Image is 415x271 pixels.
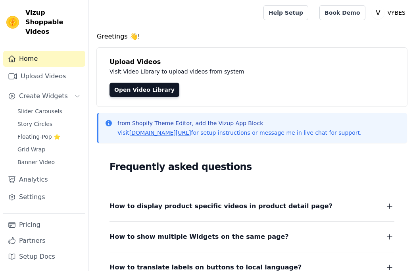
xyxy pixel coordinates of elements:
span: Vizup Shoppable Videos [25,8,82,37]
h2: Frequently asked questions [110,159,394,175]
button: How to show multiple Widgets on the same page? [110,231,394,242]
p: Visit Video Library to upload videos from system [110,67,394,76]
a: Slider Carousels [13,106,85,117]
h4: Upload Videos [110,57,394,67]
span: Grid Wrap [17,145,45,153]
p: Visit for setup instructions or message me in live chat for support. [117,129,361,137]
a: Settings [3,189,85,205]
span: Create Widgets [19,91,68,101]
a: Home [3,51,85,67]
a: Banner Video [13,157,85,168]
a: Book Demo [319,5,365,20]
a: [DOMAIN_NAME][URL] [129,130,191,136]
a: Open Video Library [110,83,179,97]
p: VYBES [384,6,409,20]
a: Help Setup [263,5,308,20]
a: Setup Docs [3,249,85,265]
p: from Shopify Theme Editor, add the Vizup App Block [117,119,361,127]
a: Grid Wrap [13,144,85,155]
h4: Greetings 👋! [97,32,407,41]
button: How to display product specific videos in product detail page? [110,201,394,212]
img: Vizup [6,16,19,29]
a: Pricing [3,217,85,233]
span: Banner Video [17,158,55,166]
a: Upload Videos [3,68,85,84]
a: Partners [3,233,85,249]
a: Floating-Pop ⭐ [13,131,85,142]
button: V VYBES [372,6,409,20]
a: Story Circles [13,118,85,130]
span: Floating-Pop ⭐ [17,133,60,141]
span: Slider Carousels [17,107,62,115]
span: How to display product specific videos in product detail page? [110,201,332,212]
text: V [376,9,380,17]
span: Story Circles [17,120,52,128]
span: How to show multiple Widgets on the same page? [110,231,289,242]
button: Create Widgets [3,88,85,104]
a: Analytics [3,172,85,188]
